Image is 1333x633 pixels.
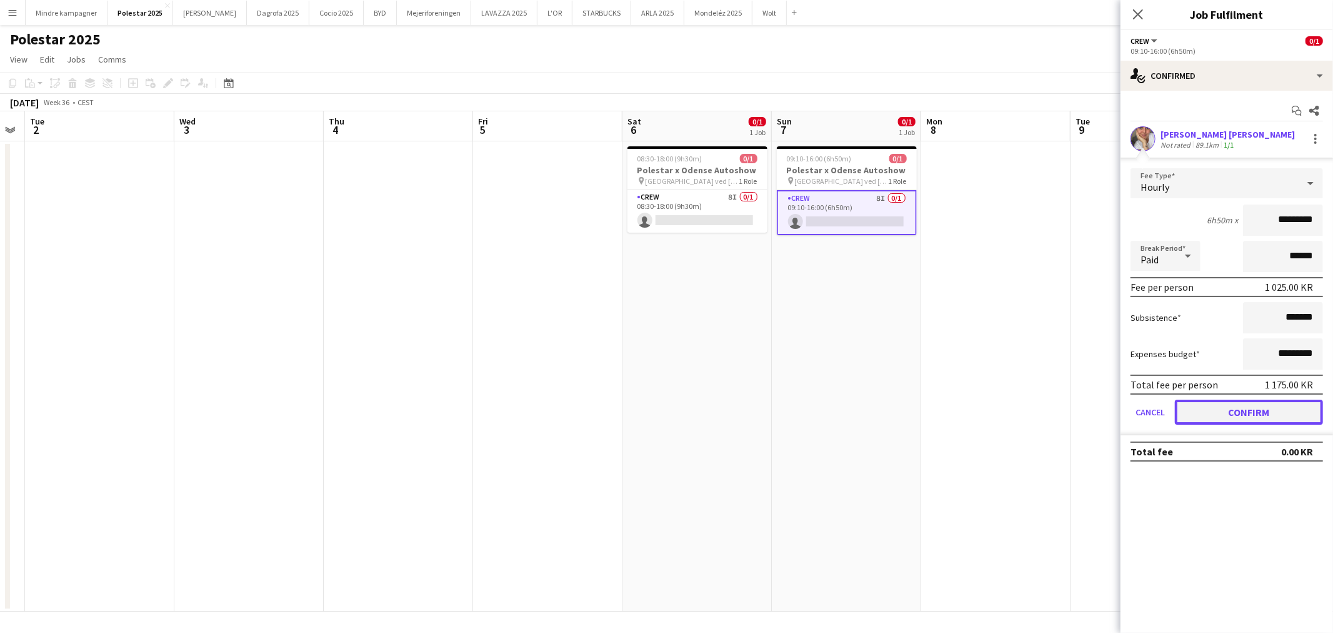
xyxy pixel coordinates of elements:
button: BYD [364,1,397,25]
span: Thu [329,116,344,127]
button: Wolt [752,1,787,25]
div: Not rated [1161,140,1193,149]
button: Mondeléz 2025 [684,1,752,25]
div: Fee per person [1131,281,1194,293]
a: Jobs [62,51,91,68]
span: Week 36 [41,98,72,107]
div: 1 175.00 KR [1265,378,1313,391]
span: 1 Role [739,176,757,186]
span: 0/1 [889,154,907,163]
span: 5 [476,123,488,137]
span: 6 [626,123,641,137]
span: Hourly [1141,181,1169,193]
app-card-role: Crew8I0/108:30-18:00 (9h30m) [627,190,767,233]
span: 0/1 [898,117,916,126]
app-skills-label: 1/1 [1224,140,1234,149]
div: 09:10-16:00 (6h50m) [1131,46,1323,56]
span: 9 [1074,123,1090,137]
div: 89.1km [1193,140,1221,149]
span: Fri [478,116,488,127]
h3: Polestar x Odense Autoshow [777,165,917,176]
button: Confirm [1175,400,1323,425]
button: ARLA 2025 [631,1,684,25]
div: [PERSON_NAME] [PERSON_NAME] [1161,129,1295,140]
span: View [10,54,27,65]
div: 1 025.00 KR [1265,281,1313,293]
span: Jobs [67,54,86,65]
button: Polestar 2025 [107,1,173,25]
span: Wed [179,116,196,127]
app-card-role: Crew8I0/109:10-16:00 (6h50m) [777,190,917,235]
a: View [5,51,32,68]
span: Paid [1141,253,1159,266]
div: CEST [77,98,94,107]
div: 1 Job [899,128,915,137]
span: 7 [775,123,792,137]
button: L'OR [537,1,572,25]
button: STARBUCKS [572,1,631,25]
div: Confirmed [1121,61,1333,91]
span: 2 [28,123,44,137]
span: 0/1 [749,117,766,126]
span: 0/1 [1306,36,1323,46]
button: Cocio 2025 [309,1,364,25]
label: Expenses budget [1131,348,1200,360]
h1: Polestar 2025 [10,30,101,49]
app-job-card: 09:10-16:00 (6h50m)0/1Polestar x Odense Autoshow [GEOGRAPHIC_DATA] ved [GEOGRAPHIC_DATA].1 RoleCr... [777,146,917,235]
span: Sat [627,116,641,127]
span: Sun [777,116,792,127]
button: Dagrofa 2025 [247,1,309,25]
a: Comms [93,51,131,68]
span: 08:30-18:00 (9h30m) [637,154,702,163]
span: Tue [30,116,44,127]
h3: Polestar x Odense Autoshow [627,165,767,176]
button: Crew [1131,36,1159,46]
button: Mindre kampagner [26,1,107,25]
div: 1 Job [749,128,766,137]
span: [GEOGRAPHIC_DATA] ved [GEOGRAPHIC_DATA]. [795,176,889,186]
button: Cancel [1131,400,1170,425]
span: Mon [926,116,942,127]
a: Edit [35,51,59,68]
button: LAVAZZA 2025 [471,1,537,25]
button: [PERSON_NAME] [173,1,247,25]
h3: Job Fulfilment [1121,6,1333,23]
span: 09:10-16:00 (6h50m) [787,154,852,163]
div: 0.00 KR [1281,445,1313,458]
span: [GEOGRAPHIC_DATA] ved [GEOGRAPHIC_DATA]. [646,176,739,186]
div: Total fee per person [1131,378,1218,391]
app-job-card: 08:30-18:00 (9h30m)0/1Polestar x Odense Autoshow [GEOGRAPHIC_DATA] ved [GEOGRAPHIC_DATA].1 RoleCr... [627,146,767,233]
span: 1 Role [889,176,907,186]
span: Tue [1076,116,1090,127]
div: 6h50m x [1207,215,1238,226]
span: Comms [98,54,126,65]
label: Subsistence [1131,312,1181,323]
span: 3 [177,123,196,137]
span: Edit [40,54,54,65]
div: [DATE] [10,96,39,109]
span: 0/1 [740,154,757,163]
span: 8 [924,123,942,137]
div: Total fee [1131,445,1173,458]
span: 4 [327,123,344,137]
button: Mejeriforeningen [397,1,471,25]
span: Crew [1131,36,1149,46]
